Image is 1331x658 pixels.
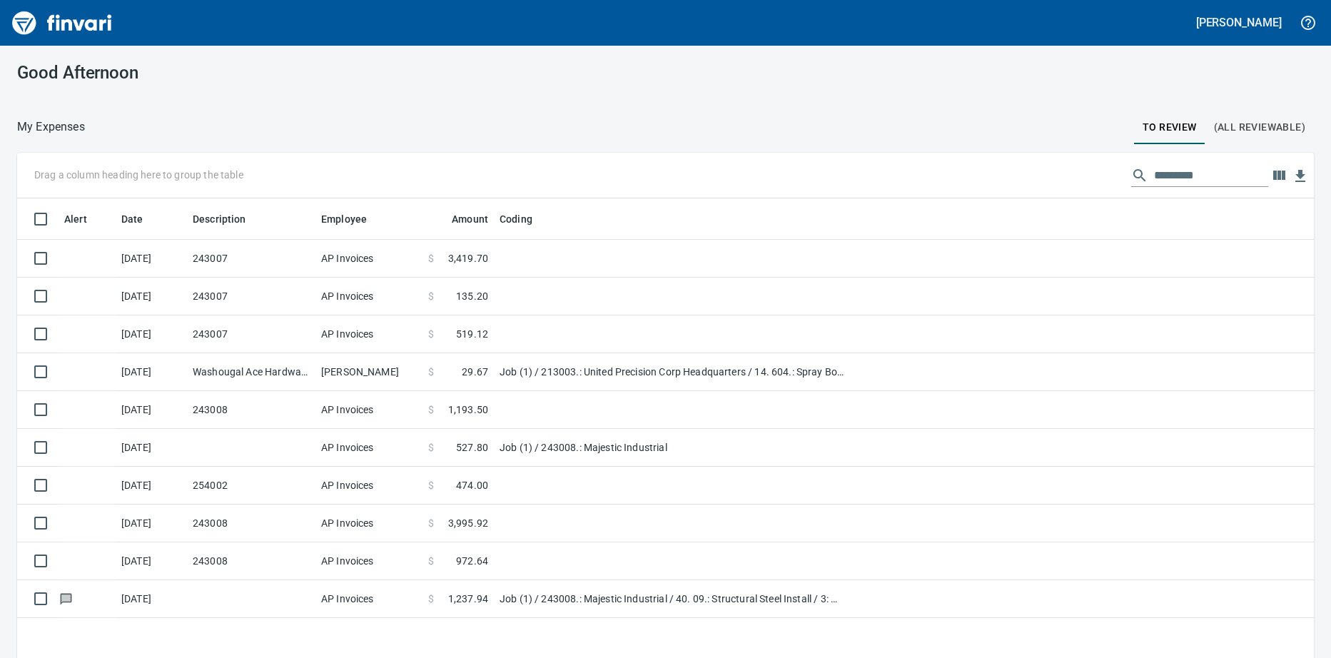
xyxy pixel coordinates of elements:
td: AP Invoices [315,505,422,542]
td: Job (1) / 213003.: United Precision Corp Headquarters / 14. 604.: Spray Booth Fixes / 5: Other [494,353,851,391]
h3: Good Afternoon [17,63,427,83]
span: 527.80 [456,440,488,455]
button: [PERSON_NAME] [1193,11,1285,34]
span: $ [428,516,434,530]
p: Drag a column heading here to group the table [34,168,243,182]
td: Washougal Ace Hardware Washougal [GEOGRAPHIC_DATA] [187,353,315,391]
td: [DATE] [116,353,187,391]
span: $ [428,478,434,492]
span: 972.64 [456,554,488,568]
td: [DATE] [116,240,187,278]
span: Description [193,211,246,228]
span: Coding [500,211,532,228]
td: 243008 [187,505,315,542]
img: Finvari [9,6,116,40]
td: AP Invoices [315,240,422,278]
nav: breadcrumb [17,118,85,136]
td: 243008 [187,542,315,580]
span: $ [428,592,434,606]
td: [DATE] [116,505,187,542]
span: Coding [500,211,551,228]
td: [DATE] [116,391,187,429]
span: $ [428,365,434,379]
button: Download Table [1290,166,1311,187]
span: To Review [1143,118,1197,136]
td: 243008 [187,391,315,429]
span: Description [193,211,265,228]
td: [DATE] [116,315,187,353]
td: 243007 [187,278,315,315]
td: [PERSON_NAME] [315,353,422,391]
span: Alert [64,211,87,228]
td: [DATE] [116,278,187,315]
button: Choose columns to display [1268,165,1290,186]
span: (All Reviewable) [1214,118,1305,136]
span: Employee [321,211,367,228]
p: My Expenses [17,118,85,136]
span: $ [428,327,434,341]
td: AP Invoices [315,467,422,505]
span: 3,419.70 [448,251,488,265]
span: $ [428,251,434,265]
td: Job (1) / 243008.: Majestic Industrial / 40. 09.: Structural Steel Install / 3: Material [494,580,851,618]
span: Employee [321,211,385,228]
td: 243007 [187,315,315,353]
span: Amount [452,211,488,228]
h5: [PERSON_NAME] [1196,15,1282,30]
td: [DATE] [116,542,187,580]
span: $ [428,403,434,417]
span: $ [428,554,434,568]
td: AP Invoices [315,278,422,315]
span: 1,193.50 [448,403,488,417]
td: [DATE] [116,429,187,467]
td: AP Invoices [315,429,422,467]
td: 243007 [187,240,315,278]
span: 135.20 [456,289,488,303]
td: AP Invoices [315,391,422,429]
td: AP Invoices [315,580,422,618]
span: $ [428,289,434,303]
td: Job (1) / 243008.: Majestic Industrial [494,429,851,467]
span: Date [121,211,162,228]
span: Alert [64,211,106,228]
span: Date [121,211,143,228]
span: 474.00 [456,478,488,492]
td: [DATE] [116,467,187,505]
span: 29.67 [462,365,488,379]
td: AP Invoices [315,542,422,580]
td: AP Invoices [315,315,422,353]
span: 519.12 [456,327,488,341]
span: 1,237.94 [448,592,488,606]
span: 3,995.92 [448,516,488,530]
span: Has messages [59,594,74,603]
span: Amount [433,211,488,228]
td: [DATE] [116,580,187,618]
span: $ [428,440,434,455]
td: 254002 [187,467,315,505]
